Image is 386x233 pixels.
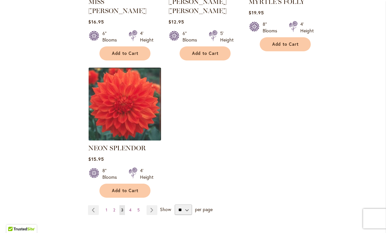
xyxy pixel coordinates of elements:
[102,167,121,180] div: 8" Blooms
[129,208,132,212] span: 4
[180,46,231,60] button: Add to Cart
[168,19,184,25] span: $12.95
[112,188,139,193] span: Add to Cart
[160,206,171,212] span: Show
[106,208,107,212] span: 1
[272,42,299,47] span: Add to Cart
[128,205,133,215] a: 4
[136,205,141,215] a: 5
[112,205,117,215] a: 2
[121,208,123,212] span: 3
[220,30,234,43] div: 5' Height
[137,208,140,212] span: 5
[249,9,264,16] span: $19.95
[112,51,139,56] span: Add to Cart
[140,30,153,43] div: 4' Height
[113,208,115,212] span: 2
[88,136,161,142] a: Neon Splendor
[88,68,161,141] img: Neon Splendor
[99,46,150,60] button: Add to Cart
[104,205,109,215] a: 1
[88,144,146,152] a: NEON SPLENDOR
[102,30,121,43] div: 6" Blooms
[300,21,314,34] div: 4' Height
[183,30,201,43] div: 6" Blooms
[88,156,104,162] span: $15.95
[99,184,150,198] button: Add to Cart
[260,37,311,51] button: Add to Cart
[5,210,23,228] iframe: Launch Accessibility Center
[88,19,104,25] span: $16.95
[195,206,213,212] span: per page
[140,167,153,180] div: 4' Height
[192,51,219,56] span: Add to Cart
[263,21,281,34] div: 8" Blooms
